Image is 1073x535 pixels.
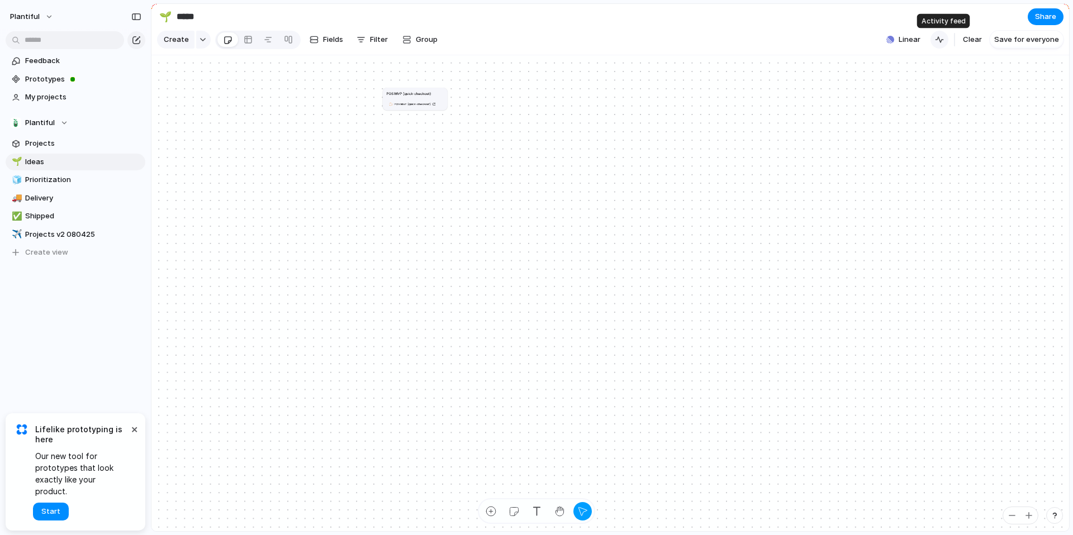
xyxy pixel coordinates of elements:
[6,154,145,170] a: 🌱Ideas
[6,190,145,207] a: 🚚Delivery
[882,31,925,48] button: Linear
[12,210,20,223] div: ✅
[397,31,443,49] button: Group
[33,503,69,520] button: Start
[25,117,55,128] span: Plantiful
[157,31,194,49] button: Create
[6,226,145,243] a: ✈️Projects v2 080425
[25,247,68,258] span: Create view
[10,11,40,22] span: Plantiful
[994,34,1059,45] span: Save for everyone
[305,31,348,49] button: Fields
[10,229,21,240] button: ✈️
[25,174,141,185] span: Prioritization
[35,450,129,497] span: Our new tool for prototypes that look exactly like your product.
[35,424,129,445] span: Lifelike prototyping is here
[12,228,20,241] div: ✈️
[159,9,172,24] div: 🌱
[10,156,21,168] button: 🌱
[6,71,145,88] a: Prototypes
[5,8,59,26] button: Plantiful
[6,244,145,261] button: Create view
[416,34,438,45] span: Group
[6,171,145,188] a: 🧊Prioritization
[156,8,174,26] button: 🌱
[963,34,982,45] span: Clear
[10,193,21,204] button: 🚚
[387,101,438,107] a: POS MVP (quick-checkout)
[25,138,141,149] span: Projects
[6,52,145,69] a: Feedback
[1028,8,1063,25] button: Share
[12,192,20,204] div: 🚚
[10,211,21,222] button: ✅
[41,506,60,517] span: Start
[323,34,343,45] span: Fields
[387,91,431,96] h1: POS MVP (quick-checkout)
[1035,11,1056,22] span: Share
[10,174,21,185] button: 🧊
[25,211,141,222] span: Shipped
[352,31,392,49] button: Filter
[25,156,141,168] span: Ideas
[6,89,145,106] a: My projects
[917,14,970,28] div: Activity feed
[25,92,141,103] span: My projects
[370,34,388,45] span: Filter
[6,114,145,131] button: Plantiful
[12,174,20,187] div: 🧊
[164,34,189,45] span: Create
[25,74,141,85] span: Prototypes
[394,102,430,106] span: POS MVP (quick-checkout)
[25,55,141,66] span: Feedback
[6,208,145,224] a: ✅Shipped
[12,155,20,168] div: 🌱
[958,31,986,49] button: Clear
[990,31,1063,49] button: Save for everyone
[25,193,141,204] span: Delivery
[25,229,141,240] span: Projects v2 080425
[6,135,145,152] a: Projects
[127,422,141,436] button: Dismiss
[899,34,920,45] span: Linear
